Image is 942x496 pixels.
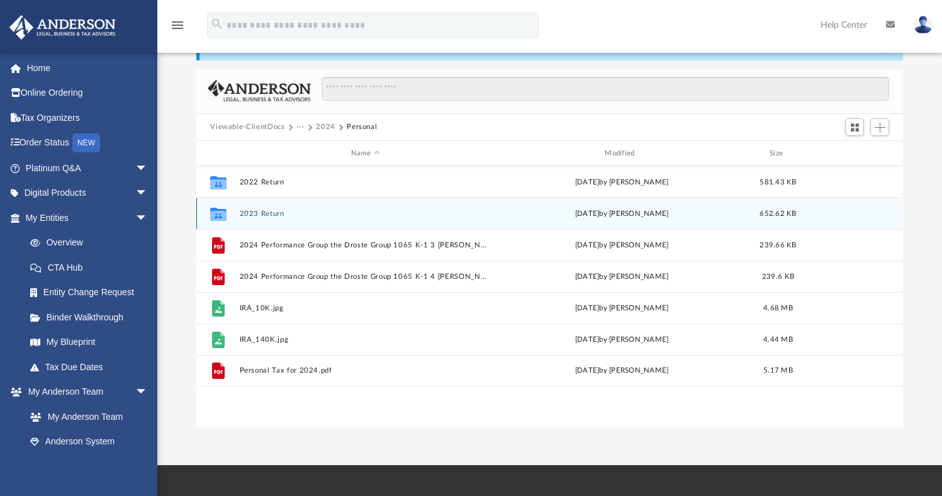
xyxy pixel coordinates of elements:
span: arrow_drop_down [135,380,160,405]
div: [DATE] by [PERSON_NAME] [496,303,748,314]
div: NEW [72,133,100,152]
button: 2023 Return [240,210,491,218]
span: 239.6 KB [762,273,794,280]
a: Tax Due Dates [18,354,167,380]
i: menu [170,18,185,33]
button: Switch to Grid View [845,118,864,136]
span: arrow_drop_down [135,155,160,181]
div: Modified [496,148,748,159]
img: Anderson Advisors Platinum Portal [6,15,120,40]
a: Home [9,55,167,81]
span: 5.17 MB [763,368,793,375]
div: [DATE] by [PERSON_NAME] [496,366,748,377]
div: [DATE] by [PERSON_NAME] [496,334,748,346]
span: 239.66 KB [760,242,797,249]
button: Viewable-ClientDocs [210,121,284,133]
button: Add [870,118,889,136]
span: arrow_drop_down [135,205,160,231]
button: 2024 [316,121,335,133]
a: Platinum Q&Aarrow_drop_down [9,155,167,181]
span: 4.44 MB [763,336,793,343]
button: IRA_10K.jpg [240,304,491,312]
button: Personal Tax for 2024.pdf [240,367,491,375]
a: My Entitiesarrow_drop_down [9,205,167,230]
div: Name [239,148,491,159]
div: [DATE] by [PERSON_NAME] [496,271,748,283]
input: Search files and folders [322,77,889,101]
a: My Anderson Team [18,404,154,429]
div: [DATE] by [PERSON_NAME] [496,208,748,220]
span: arrow_drop_down [135,181,160,206]
div: [DATE] by [PERSON_NAME] [496,177,748,188]
button: 2022 Return [240,178,491,186]
button: ··· [296,121,305,133]
i: search [210,17,224,31]
a: CTA Hub [18,255,167,280]
a: Overview [18,230,167,256]
a: My Blueprint [18,330,160,355]
img: User Pic [914,16,933,34]
div: grid [196,166,902,427]
a: Digital Productsarrow_drop_down [9,181,167,206]
div: [DATE] by [PERSON_NAME] [496,240,748,251]
button: IRA_140K.jpg [240,335,491,344]
a: menu [170,24,185,33]
span: 652.62 KB [760,210,797,217]
div: id [202,148,233,159]
button: Personal [347,121,377,133]
span: 581.43 KB [760,179,797,186]
button: 2024 Performance Group the Droste Group 1065 K-1 4 [PERSON_NAME][GEOGRAPHIC_DATA]PDF [240,273,491,281]
a: Tax Organizers [9,105,167,130]
button: 2024 Performance Group the Droste Group 1065 K-1 3 [PERSON_NAME].PDF [240,241,491,249]
span: 4.68 MB [763,305,793,312]
a: Entity Change Request [18,280,167,305]
div: Size [753,148,804,159]
div: id [809,148,897,159]
a: Online Ordering [9,81,167,106]
a: Anderson System [18,429,160,454]
a: Order StatusNEW [9,130,167,156]
a: My Anderson Teamarrow_drop_down [9,380,160,405]
a: Binder Walkthrough [18,305,167,330]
